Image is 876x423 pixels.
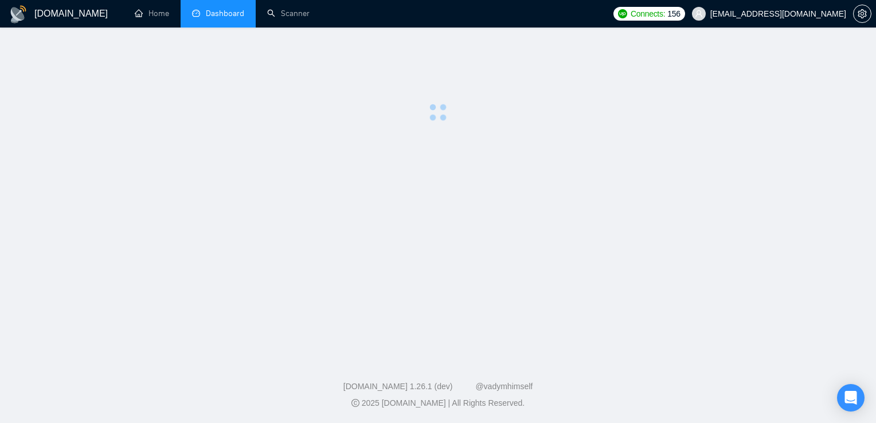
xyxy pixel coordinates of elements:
span: Dashboard [206,9,244,18]
span: Connects: [631,7,665,20]
a: setting [853,9,871,18]
div: 2025 [DOMAIN_NAME] | All Rights Reserved. [9,397,867,409]
div: Open Intercom Messenger [837,384,865,412]
a: homeHome [135,9,169,18]
span: user [695,10,703,18]
button: setting [853,5,871,23]
span: 156 [667,7,680,20]
span: copyright [351,399,359,407]
img: logo [9,5,28,23]
a: searchScanner [267,9,310,18]
a: [DOMAIN_NAME] 1.26.1 (dev) [343,382,453,391]
img: upwork-logo.png [618,9,627,18]
span: setting [854,9,871,18]
a: @vadymhimself [475,382,533,391]
span: dashboard [192,9,200,17]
